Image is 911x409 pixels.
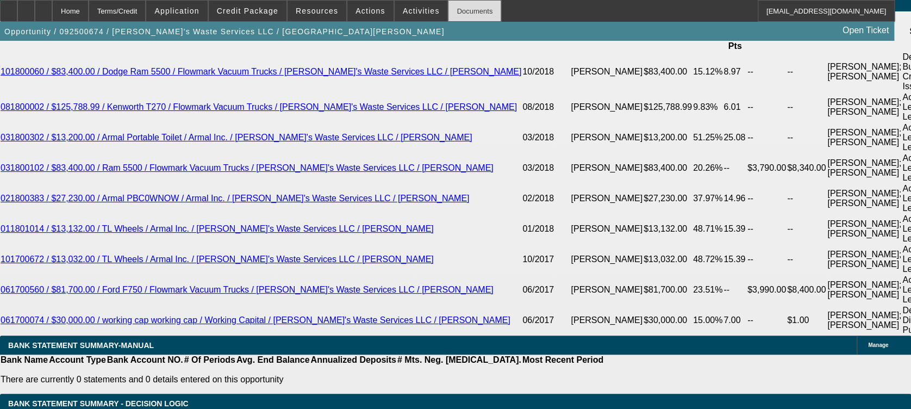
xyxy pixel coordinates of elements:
td: $8,400.00 [787,275,827,305]
td: [PERSON_NAME] [570,52,643,92]
td: 6.01 [723,92,747,122]
td: 08/2018 [522,92,570,122]
span: Application [154,7,199,15]
a: 101700672 / $13,032.00 / TL Wheels / Armal Inc. / [PERSON_NAME]'s Waste Services LLC / [PERSON_NAME] [1,255,434,264]
td: 37.97% [692,183,723,214]
td: [PERSON_NAME]; [PERSON_NAME] [827,305,902,336]
td: [PERSON_NAME]; [PERSON_NAME] [827,183,902,214]
td: 15.39 [723,244,747,275]
td: [PERSON_NAME]; [PERSON_NAME] [827,122,902,153]
td: [PERSON_NAME] [570,153,643,183]
td: $125,788.99 [643,92,692,122]
span: Bank Statement Summary - Decision Logic [8,399,189,408]
th: # Of Periods [184,355,236,365]
th: Avg. End Balance [236,355,310,365]
td: -- [747,244,787,275]
td: $13,200.00 [643,122,692,153]
td: -- [787,122,827,153]
td: 23.51% [692,275,723,305]
td: [PERSON_NAME]; [PERSON_NAME] [827,153,902,183]
td: -- [723,275,747,305]
td: 14.96 [723,183,747,214]
td: 10/2018 [522,52,570,92]
td: 48.72% [692,244,723,275]
td: 03/2018 [522,153,570,183]
td: 7.00 [723,305,747,336]
a: 011801014 / $13,132.00 / TL Wheels / Armal Inc. / [PERSON_NAME]'s Waste Services LLC / [PERSON_NAME] [1,224,434,233]
button: Application [146,1,207,21]
td: [PERSON_NAME] [570,214,643,244]
td: 02/2018 [522,183,570,214]
span: Resources [296,7,338,15]
td: $27,230.00 [643,183,692,214]
span: Manage [868,342,888,348]
td: [PERSON_NAME]; [PERSON_NAME] [827,52,902,92]
button: Activities [395,1,448,21]
td: 15.00% [692,305,723,336]
td: 06/2017 [522,275,570,305]
td: [PERSON_NAME] [570,305,643,336]
td: -- [747,92,787,122]
td: -- [787,52,827,92]
th: Bank Account NO. [107,355,184,365]
td: -- [787,214,827,244]
td: 51.25% [692,122,723,153]
td: 15.39 [723,214,747,244]
td: 06/2017 [522,305,570,336]
p: There are currently 0 statements and 0 details entered on this opportunity [1,375,603,385]
td: [PERSON_NAME]; [PERSON_NAME] [827,92,902,122]
td: -- [747,214,787,244]
td: 10/2017 [522,244,570,275]
a: 031800102 / $83,400.00 / Ram 5500 / Flowmark Vacuum Trucks / [PERSON_NAME]'s Waste Services LLC /... [1,163,494,172]
td: [PERSON_NAME]; [PERSON_NAME] [827,244,902,275]
td: -- [747,183,787,214]
a: 081800002 / $125,788.99 / Kenworth T270 / Flowmark Vacuum Trucks / [PERSON_NAME]'s Waste Services... [1,102,517,111]
th: Most Recent Period [522,355,604,365]
td: -- [747,122,787,153]
td: 25.08 [723,122,747,153]
th: Account Type [48,355,107,365]
td: $83,400.00 [643,52,692,92]
td: [PERSON_NAME] [570,92,643,122]
td: [PERSON_NAME] [570,122,643,153]
td: $3,790.00 [747,153,787,183]
span: BANK STATEMENT SUMMARY-MANUAL [8,341,154,350]
td: 48.71% [692,214,723,244]
td: $81,700.00 [643,275,692,305]
td: -- [787,92,827,122]
td: 20.26% [692,153,723,183]
td: 15.12% [692,52,723,92]
td: -- [723,153,747,183]
td: $3,990.00 [747,275,787,305]
td: [PERSON_NAME]; [PERSON_NAME] [827,275,902,305]
td: $1.00 [787,305,827,336]
td: [PERSON_NAME] [570,244,643,275]
td: -- [747,305,787,336]
a: 031800302 / $13,200.00 / Armal Portable Toilet / Armal Inc. / [PERSON_NAME]'s Waste Services LLC ... [1,133,472,142]
td: $13,132.00 [643,214,692,244]
td: $30,000.00 [643,305,692,336]
span: Activities [403,7,440,15]
a: 061700560 / $81,700.00 / Ford F750 / Flowmark Vacuum Trucks / [PERSON_NAME]'s Waste Services LLC ... [1,285,494,294]
td: 8.97 [723,52,747,92]
td: [PERSON_NAME] [570,183,643,214]
td: $83,400.00 [643,153,692,183]
th: Annualized Deposits [310,355,396,365]
td: -- [787,244,827,275]
a: 101800060 / $83,400.00 / Dodge Ram 5500 / Flowmark Vacuum Trucks / [PERSON_NAME]'s Waste Services... [1,67,521,76]
td: -- [787,183,827,214]
th: # Mts. Neg. [MEDICAL_DATA]. [397,355,522,365]
a: 061700074 / $30,000.00 / working cap working cap / Working Capital / [PERSON_NAME]'s Waste Servic... [1,315,510,325]
td: [PERSON_NAME]; [PERSON_NAME] [827,214,902,244]
td: $13,032.00 [643,244,692,275]
button: Credit Package [209,1,286,21]
span: Opportunity / 092500674 / [PERSON_NAME]'s Waste Services LLC / [GEOGRAPHIC_DATA][PERSON_NAME] [4,27,445,36]
td: $8,340.00 [787,153,827,183]
span: Credit Package [217,7,278,15]
td: 01/2018 [522,214,570,244]
span: Actions [355,7,385,15]
td: [PERSON_NAME] [570,275,643,305]
a: Open Ticket [838,21,893,40]
td: 03/2018 [522,122,570,153]
button: Resources [288,1,346,21]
